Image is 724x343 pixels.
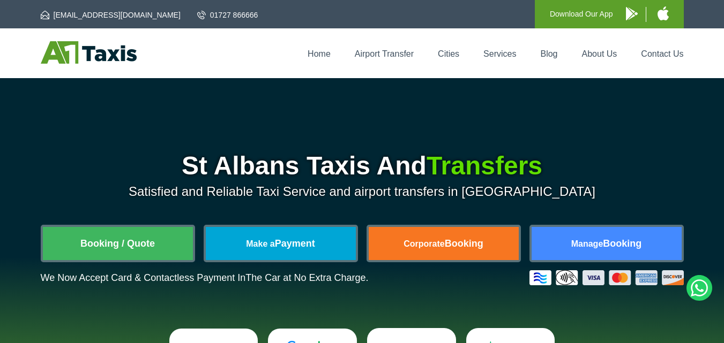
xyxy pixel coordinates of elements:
[41,184,684,199] p: Satisfied and Reliable Taxi Service and airport transfers in [GEOGRAPHIC_DATA]
[641,49,683,58] a: Contact Us
[427,151,542,180] span: Transfers
[483,49,516,58] a: Services
[43,227,193,260] a: Booking / Quote
[41,153,684,179] h1: St Albans Taxis And
[438,49,459,58] a: Cities
[355,49,414,58] a: Airport Transfer
[626,7,638,20] img: A1 Taxis Android App
[404,239,444,248] span: Corporate
[246,239,274,248] span: Make a
[571,239,603,248] span: Manage
[532,227,682,260] a: ManageBooking
[550,7,613,21] p: Download Our App
[41,41,137,64] img: A1 Taxis St Albans LTD
[197,10,258,20] a: 01727 866666
[369,227,519,260] a: CorporateBooking
[658,6,669,20] img: A1 Taxis iPhone App
[206,227,356,260] a: Make aPayment
[41,10,181,20] a: [EMAIL_ADDRESS][DOMAIN_NAME]
[582,49,617,58] a: About Us
[41,272,369,284] p: We Now Accept Card & Contactless Payment In
[308,49,331,58] a: Home
[245,272,368,283] span: The Car at No Extra Charge.
[529,270,684,285] img: Credit And Debit Cards
[540,49,557,58] a: Blog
